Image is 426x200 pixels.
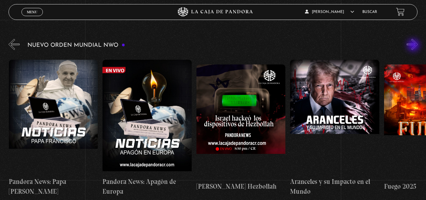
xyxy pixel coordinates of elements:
[290,177,379,197] h4: Aranceles y su Impacto en el Mundo
[305,10,354,14] span: [PERSON_NAME]
[9,39,20,50] button: Previous
[407,39,418,50] button: Next
[196,181,286,191] h4: [PERSON_NAME] Hezbollah
[102,177,192,197] h4: Pandora News: Apagón de Europa
[25,15,39,20] span: Cerrar
[362,10,377,14] a: Buscar
[396,8,405,16] a: View your shopping cart
[27,10,37,14] span: Menu
[27,42,125,48] h3: Nuevo Orden Mundial NWO
[9,177,98,197] h4: Pandora News: Papa [PERSON_NAME]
